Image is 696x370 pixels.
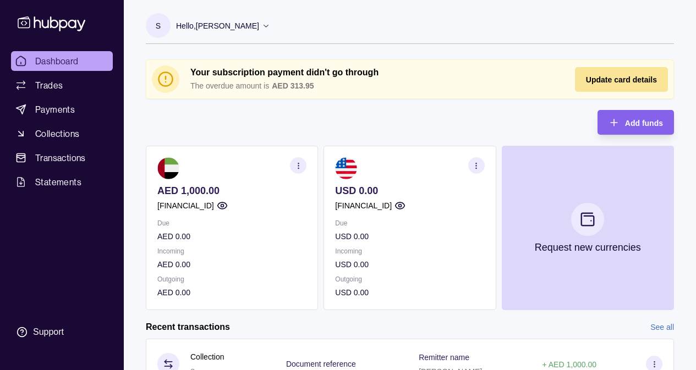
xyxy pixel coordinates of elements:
[335,230,484,242] p: USD 0.00
[11,51,113,71] a: Dashboard
[35,151,86,164] span: Transactions
[190,351,224,363] p: Collection
[146,321,230,333] h2: Recent transactions
[575,67,668,92] button: Update card details
[157,230,306,242] p: AED 0.00
[156,20,161,32] p: S
[335,185,484,197] p: USD 0.00
[35,79,63,92] span: Trades
[625,119,663,128] span: Add funds
[335,286,484,299] p: USD 0.00
[157,286,306,299] p: AED 0.00
[11,172,113,192] a: Statements
[335,157,357,179] img: us
[190,80,269,92] p: The overdue amount is
[33,326,64,338] div: Support
[157,185,306,197] p: AED 1,000.00
[11,100,113,119] a: Payments
[190,67,553,79] h2: Your subscription payment didn't go through
[157,258,306,270] p: AED 0.00
[502,146,674,310] button: Request new currencies
[157,217,306,229] p: Due
[598,110,674,135] button: Add funds
[157,245,306,257] p: Incoming
[335,258,484,270] p: USD 0.00
[35,54,79,68] span: Dashboard
[650,321,674,333] a: See all
[335,217,484,229] p: Due
[157,157,179,179] img: ae
[157,200,214,212] p: [FINANCIAL_ID]
[11,75,113,95] a: Trades
[535,241,641,253] p: Request new currencies
[35,103,75,116] span: Payments
[286,360,356,368] p: Document reference
[11,124,113,143] a: Collections
[335,245,484,257] p: Incoming
[335,200,392,212] p: [FINANCIAL_ID]
[176,20,259,32] p: Hello, [PERSON_NAME]
[35,127,79,140] span: Collections
[272,80,314,92] p: AED 313.95
[542,360,596,369] p: + AED 1,000.00
[157,273,306,285] p: Outgoing
[11,321,113,344] a: Support
[419,353,469,362] p: Remitter name
[586,75,657,84] span: Update card details
[11,148,113,168] a: Transactions
[35,175,81,189] span: Statements
[335,273,484,285] p: Outgoing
